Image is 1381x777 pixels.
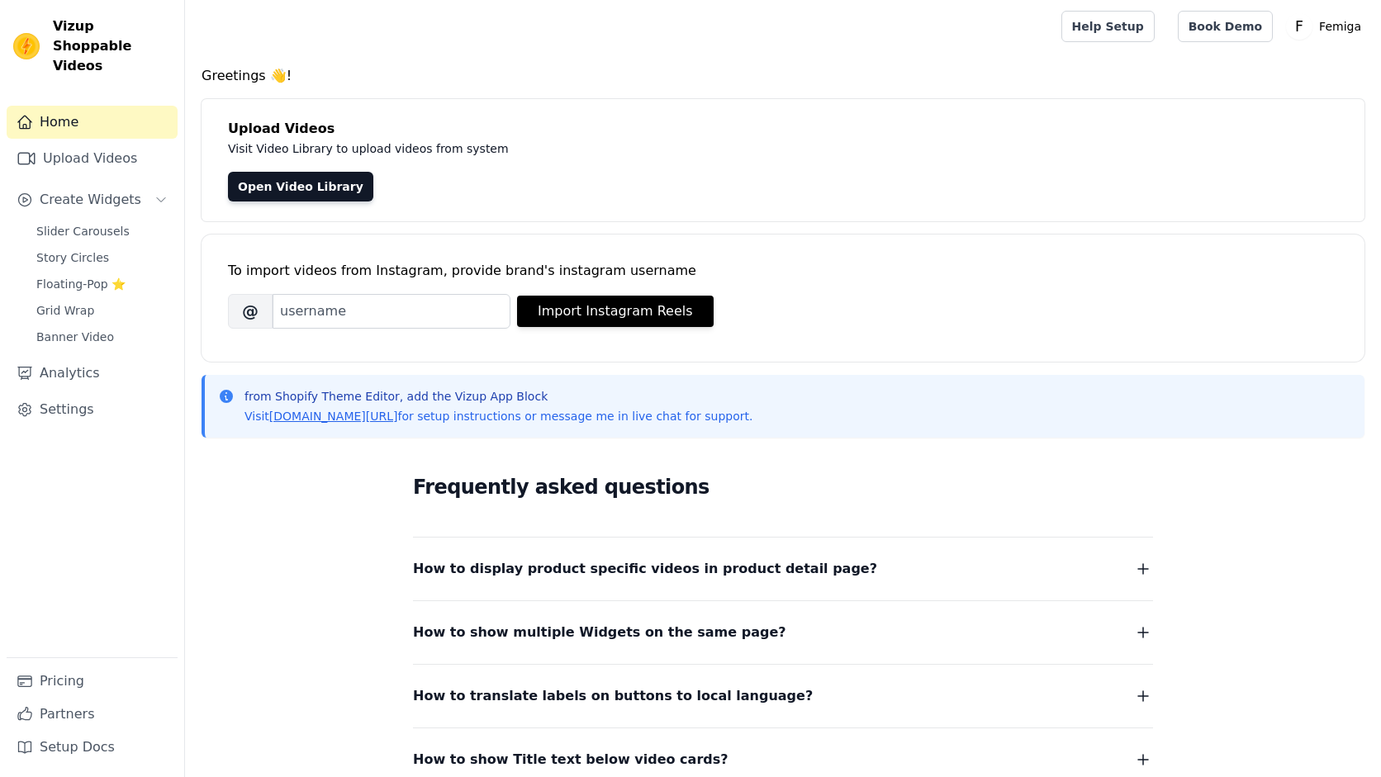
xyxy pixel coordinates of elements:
a: Settings [7,393,178,426]
p: Visit for setup instructions or message me in live chat for support. [244,408,752,424]
span: Vizup Shoppable Videos [53,17,171,76]
h4: Greetings 👋! [202,66,1364,86]
a: Floating-Pop ⭐ [26,272,178,296]
span: How to show Title text below video cards? [413,748,728,771]
span: How to display product specific videos in product detail page? [413,557,877,580]
a: Slider Carousels [26,220,178,243]
span: Floating-Pop ⭐ [36,276,126,292]
button: Create Widgets [7,183,178,216]
a: Help Setup [1061,11,1155,42]
a: Analytics [7,357,178,390]
span: Banner Video [36,329,114,345]
div: To import videos from Instagram, provide brand's instagram username [228,261,1338,281]
a: Story Circles [26,246,178,269]
a: Banner Video [26,325,178,348]
a: Pricing [7,665,178,698]
a: Book Demo [1178,11,1273,42]
a: Setup Docs [7,731,178,764]
span: Slider Carousels [36,223,130,239]
span: How to translate labels on buttons to local language? [413,685,813,708]
span: Story Circles [36,249,109,266]
button: Import Instagram Reels [517,296,714,327]
a: Open Video Library [228,172,373,201]
span: Create Widgets [40,190,141,210]
button: How to translate labels on buttons to local language? [413,685,1153,708]
img: Vizup [13,33,40,59]
button: How to show multiple Widgets on the same page? [413,621,1153,644]
a: Upload Videos [7,142,178,175]
span: Grid Wrap [36,302,94,319]
p: from Shopify Theme Editor, add the Vizup App Block [244,388,752,405]
input: username [273,294,510,329]
p: Femiga [1312,12,1368,41]
a: [DOMAIN_NAME][URL] [269,410,398,423]
h2: Frequently asked questions [413,471,1153,504]
text: F [1295,18,1303,35]
a: Home [7,106,178,139]
button: How to display product specific videos in product detail page? [413,557,1153,580]
span: How to show multiple Widgets on the same page? [413,621,786,644]
h4: Upload Videos [228,119,1338,139]
button: F Femiga [1286,12,1368,41]
a: Partners [7,698,178,731]
a: Grid Wrap [26,299,178,322]
button: How to show Title text below video cards? [413,748,1153,771]
span: @ [228,294,273,329]
p: Visit Video Library to upload videos from system [228,139,968,159]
